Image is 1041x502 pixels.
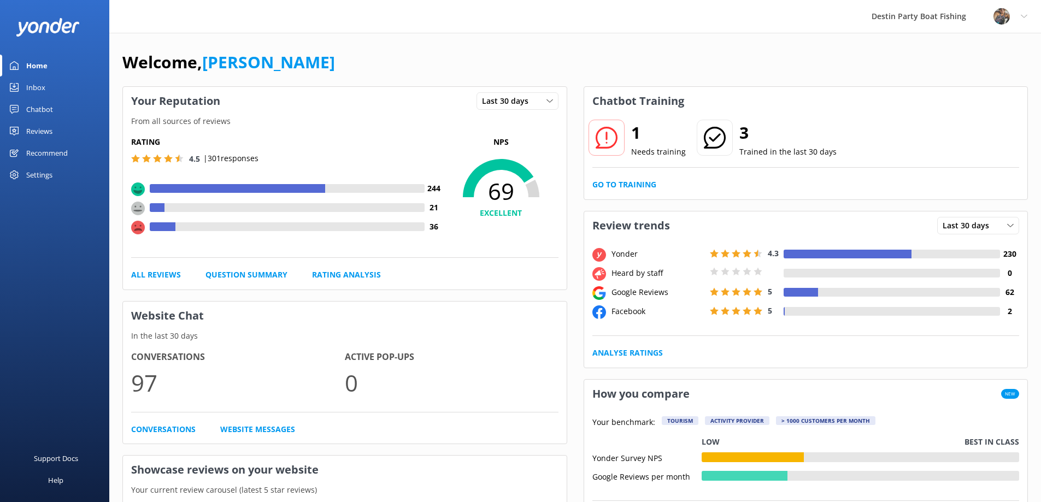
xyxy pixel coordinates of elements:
[1000,305,1019,317] h4: 2
[584,211,678,240] h3: Review trends
[776,416,875,425] div: > 1000 customers per month
[123,87,228,115] h3: Your Reputation
[345,350,558,364] h4: Active Pop-ups
[131,269,181,281] a: All Reviews
[123,115,567,127] p: From all sources of reviews
[964,436,1019,448] p: Best in class
[189,153,200,164] span: 4.5
[592,471,702,481] div: Google Reviews per month
[444,136,558,148] p: NPS
[123,330,567,342] p: In the last 30 days
[768,248,779,258] span: 4.3
[220,423,295,435] a: Website Messages
[609,248,707,260] div: Yonder
[768,286,772,297] span: 5
[48,469,63,491] div: Help
[1000,267,1019,279] h4: 0
[122,49,335,75] h1: Welcome,
[662,416,698,425] div: Tourism
[592,452,702,462] div: Yonder Survey NPS
[26,142,68,164] div: Recommend
[205,269,287,281] a: Question Summary
[345,364,558,401] p: 0
[739,146,837,158] p: Trained in the last 30 days
[444,178,558,205] span: 69
[631,146,686,158] p: Needs training
[203,152,258,164] p: | 301 responses
[609,286,707,298] div: Google Reviews
[592,179,656,191] a: Go to Training
[739,120,837,146] h2: 3
[312,269,381,281] a: Rating Analysis
[131,364,345,401] p: 97
[26,55,48,76] div: Home
[584,87,692,115] h3: Chatbot Training
[702,436,720,448] p: Low
[131,423,196,435] a: Conversations
[444,207,558,219] h4: EXCELLENT
[123,302,567,330] h3: Website Chat
[26,76,45,98] div: Inbox
[131,136,444,148] h5: Rating
[26,98,53,120] div: Chatbot
[768,305,772,316] span: 5
[123,484,567,496] p: Your current review carousel (latest 5 star reviews)
[26,164,52,186] div: Settings
[34,447,78,469] div: Support Docs
[592,347,663,359] a: Analyse Ratings
[584,380,698,408] h3: How you compare
[131,350,345,364] h4: Conversations
[202,51,335,73] a: [PERSON_NAME]
[993,8,1010,25] img: 250-1666038197.jpg
[26,120,52,142] div: Reviews
[425,182,444,194] h4: 244
[631,120,686,146] h2: 1
[943,220,996,232] span: Last 30 days
[705,416,769,425] div: Activity Provider
[1000,248,1019,260] h4: 230
[609,305,707,317] div: Facebook
[123,456,567,484] h3: Showcase reviews on your website
[1000,286,1019,298] h4: 62
[16,18,79,36] img: yonder-white-logo.png
[425,221,444,233] h4: 36
[592,416,655,429] p: Your benchmark:
[609,267,707,279] div: Heard by staff
[1001,389,1019,399] span: New
[425,202,444,214] h4: 21
[482,95,535,107] span: Last 30 days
